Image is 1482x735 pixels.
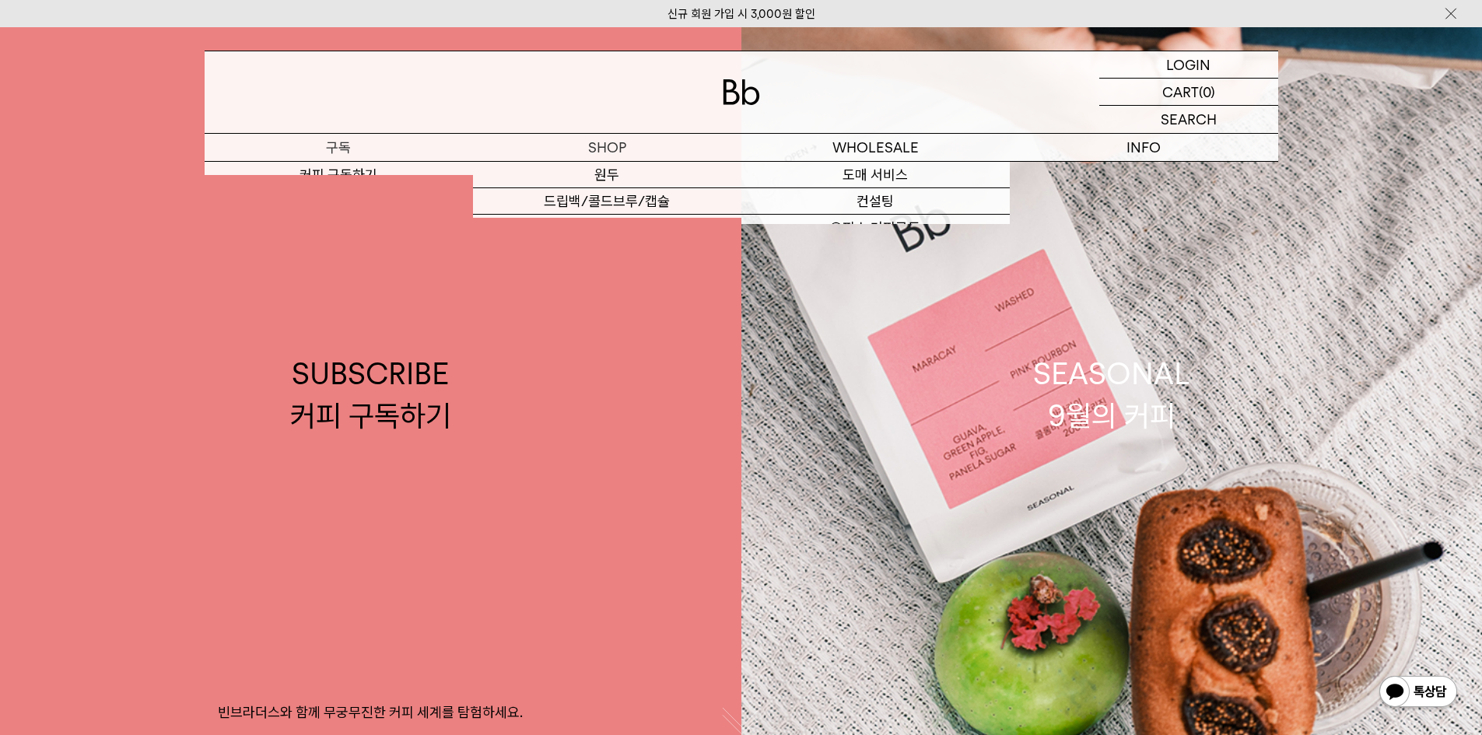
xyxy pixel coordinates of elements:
[1378,674,1459,712] img: 카카오톡 채널 1:1 채팅 버튼
[1033,353,1190,436] div: SEASONAL 9월의 커피
[473,134,741,161] a: SHOP
[741,162,1010,188] a: 도매 서비스
[1099,51,1278,79] a: LOGIN
[1099,79,1278,106] a: CART (0)
[473,215,741,241] a: 선물세트
[205,162,473,188] a: 커피 구독하기
[290,353,451,436] div: SUBSCRIBE 커피 구독하기
[741,134,1010,161] p: WHOLESALE
[1166,51,1210,78] p: LOGIN
[667,7,815,21] a: 신규 회원 가입 시 3,000원 할인
[1161,106,1217,133] p: SEARCH
[1199,79,1215,105] p: (0)
[205,134,473,161] a: 구독
[1162,79,1199,105] p: CART
[1010,134,1278,161] p: INFO
[741,215,1010,241] a: 오피스 커피구독
[473,162,741,188] a: 원두
[473,188,741,215] a: 드립백/콜드브루/캡슐
[723,79,760,105] img: 로고
[741,188,1010,215] a: 컨설팅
